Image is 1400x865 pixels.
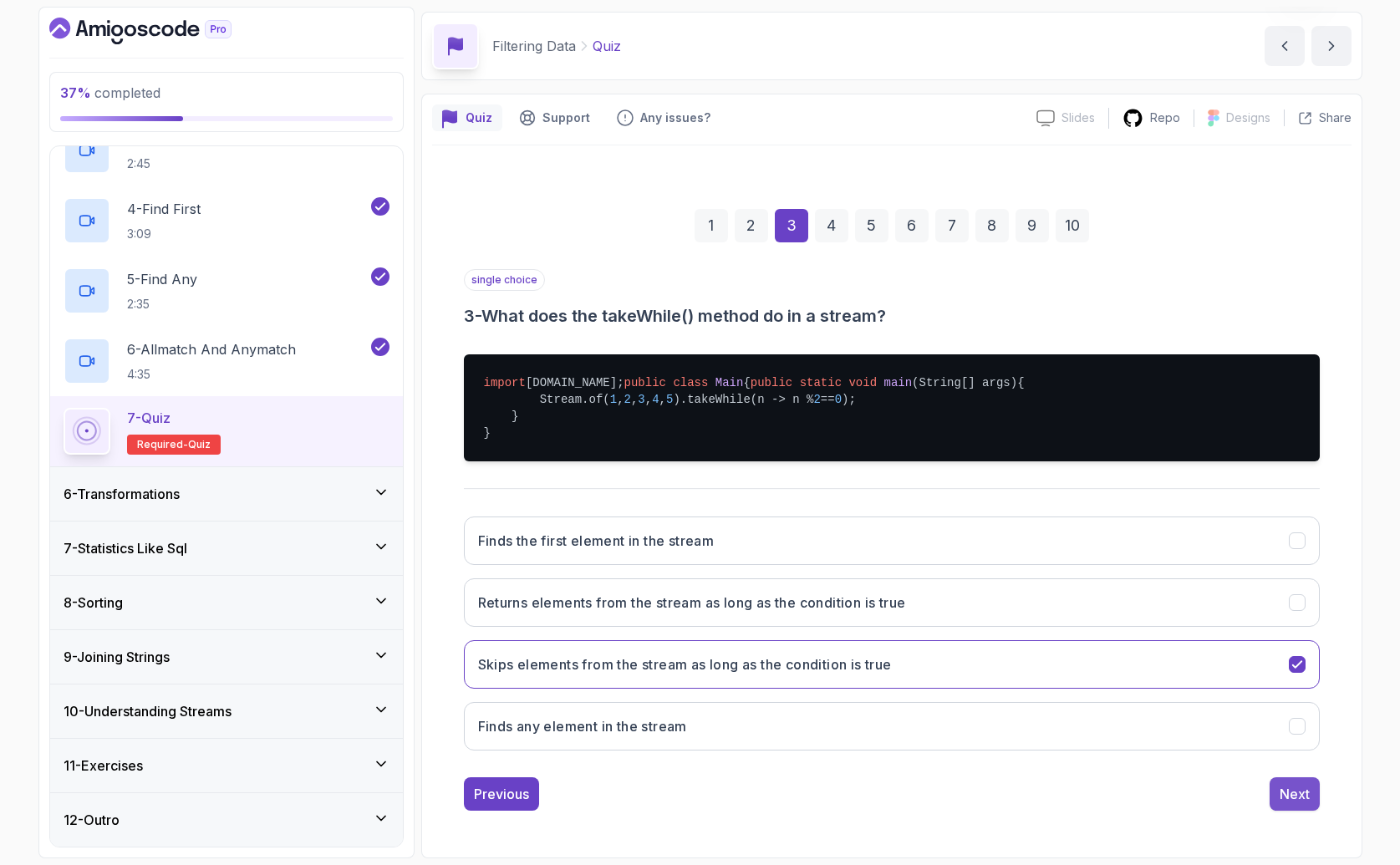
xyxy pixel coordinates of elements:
button: Next [1270,777,1320,811]
span: 5 [666,393,673,406]
span: Main [715,376,744,389]
span: static [800,376,842,389]
span: 0 [835,393,842,406]
h3: 12 - Outro [64,810,120,830]
p: 2:35 [127,296,197,313]
span: public [624,376,666,389]
div: 7 [935,209,969,242]
span: 2 [813,393,820,406]
h3: 11 - Exercises [64,756,143,776]
button: Skips elements from the stream as long as the condition is true [464,640,1320,689]
h3: 8 - Sorting [64,593,123,613]
div: 1 [695,209,728,242]
button: 7-QuizRequired-quiz [64,408,389,455]
p: Slides [1061,109,1095,126]
button: Previous [464,777,539,811]
button: 10-Understanding Streams [50,684,403,738]
h3: 6 - Transformations [64,484,180,504]
h3: Finds the first element in the stream [478,531,715,551]
button: Support button [509,104,600,131]
span: import [484,376,526,389]
button: 12-Outro [50,793,403,847]
span: void [848,376,877,389]
p: 2:45 [127,155,212,172]
p: Quiz [466,109,492,126]
button: 4-Find First3:09 [64,197,389,244]
p: 7 - Quiz [127,408,171,428]
h3: Skips elements from the stream as long as the condition is true [478,654,892,674]
span: class [673,376,708,389]
p: Quiz [593,36,621,56]
p: 4 - Find First [127,199,201,219]
p: Filtering Data [492,36,576,56]
p: 3:09 [127,226,201,242]
h3: 3 - What does the takeWhile() method do in a stream? [464,304,1320,328]
button: 3-Drop While2:45 [64,127,389,174]
p: 4:35 [127,366,296,383]
div: 2 [735,209,768,242]
button: next content [1311,26,1352,66]
button: quiz button [432,104,502,131]
p: Support [542,109,590,126]
pre: [DOMAIN_NAME]; { { Stream.of( , , , , ).takeWhile(n -> n % == ); } } [464,354,1320,461]
div: 10 [1056,209,1089,242]
span: 37 % [60,84,91,101]
div: 6 [895,209,929,242]
div: Previous [474,784,529,804]
p: 5 - Find Any [127,269,197,289]
h3: 7 - Statistics Like Sql [64,538,187,558]
button: previous content [1265,26,1305,66]
button: 8-Sorting [50,576,403,629]
h3: Finds any element in the stream [478,716,687,736]
button: 11-Exercises [50,739,403,792]
button: Finds any element in the stream [464,702,1320,751]
button: 9-Joining Strings [50,630,403,684]
p: single choice [464,269,545,291]
button: Feedback button [607,104,720,131]
button: Finds the first element in the stream [464,516,1320,565]
a: Dashboard [49,18,270,44]
h3: 10 - Understanding Streams [64,701,232,721]
a: Repo [1109,108,1194,129]
span: 2 [624,393,631,406]
p: Share [1319,109,1352,126]
div: 3 [775,209,808,242]
div: 8 [975,209,1009,242]
span: 1 [610,393,617,406]
button: 7-Statistics Like Sql [50,522,403,575]
button: 6-Allmatch And Anymatch4:35 [64,338,389,384]
div: 4 [815,209,848,242]
span: main [883,376,912,389]
div: Next [1280,784,1310,804]
span: 3 [638,393,644,406]
div: 5 [855,209,888,242]
p: Designs [1226,109,1270,126]
span: Required- [137,438,188,451]
p: 6 - Allmatch And Anymatch [127,339,296,359]
span: (String[] args) [912,376,1017,389]
span: public [751,376,792,389]
div: 9 [1016,209,1049,242]
span: completed [60,84,160,101]
button: 6-Transformations [50,467,403,521]
button: Share [1284,109,1352,126]
span: quiz [188,438,211,451]
button: 5-Find Any2:35 [64,267,389,314]
h3: Returns elements from the stream as long as the condition is true [478,593,906,613]
h3: 9 - Joining Strings [64,647,170,667]
p: Any issues? [640,109,710,126]
span: 4 [652,393,659,406]
p: Repo [1150,109,1180,126]
button: Returns elements from the stream as long as the condition is true [464,578,1320,627]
